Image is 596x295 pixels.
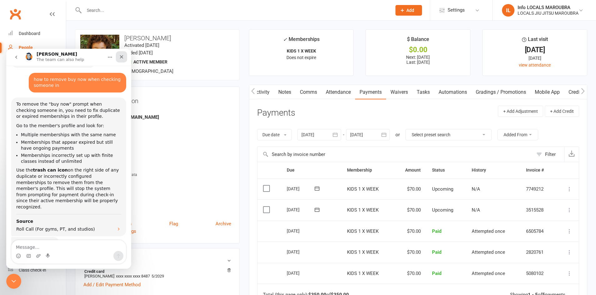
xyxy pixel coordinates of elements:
[19,31,40,36] div: Dashboard
[347,228,379,234] span: KIDS 1 X WEEK
[257,147,533,162] input: Search by invoice number
[124,68,173,74] span: [DEMOGRAPHIC_DATA]
[84,152,231,158] strong: -
[520,221,556,242] td: 6505784
[406,8,414,13] span: Add
[466,162,520,178] th: History
[426,162,466,178] th: Status
[520,263,556,284] td: 5080102
[520,199,556,221] td: 3515528
[286,55,316,60] span: Does not expire
[518,10,579,16] div: LOCALS JIU JITSU MAROUBRA
[82,6,387,15] input: Search...
[394,221,426,242] td: $70.00
[216,220,231,227] a: Archive
[347,186,379,192] span: KIDS 1 X WEEK
[488,47,581,53] div: [DATE]
[133,59,167,64] span: Active member
[472,249,505,255] span: Attempted once
[394,178,426,200] td: $70.00
[83,268,231,279] li: [PERSON_NAME]
[519,62,551,67] a: view attendance
[355,85,386,99] a: Payments
[10,177,115,184] div: Roll Call (For gyms, PT, and studios)
[5,188,53,202] div: Was that helpful?
[10,52,115,71] div: To remove the "buy now" prompt when checking someone in, you need to fix duplicate or expired mem...
[518,5,579,10] div: Info LOCALS MAROUBRA
[15,83,115,89] li: Multiple memberships with the same name
[471,85,530,99] a: Gradings / Promotions
[341,162,394,178] th: Membership
[432,228,441,234] span: Paid
[371,55,464,65] p: Next: [DATE] Last: [DATE]
[448,3,465,17] span: Settings
[83,257,231,263] h3: Wallet
[281,162,341,178] th: Due
[10,177,89,184] span: Roll Call (For gyms, PT, and studios)
[84,177,231,183] strong: -
[5,188,120,216] div: Toby says…
[249,85,274,99] a: Activity
[8,41,66,55] a: People
[116,274,150,278] span: xxxx xxxx xxxx 8487
[124,42,159,48] time: Activated [DATE]
[6,274,21,289] iframe: Intercom live chat
[80,35,119,74] img: image1737152233.png
[296,85,321,99] a: Comms
[10,169,115,176] h3: Source
[20,205,25,210] button: Gif picker
[84,109,231,115] div: Email
[530,85,564,99] a: Mobile App
[84,114,231,120] strong: [EMAIL_ADDRESS][DOMAIN_NAME]
[533,147,564,162] button: Filter
[287,205,315,214] div: [DATE]
[434,85,471,99] a: Automations
[83,95,231,104] h3: Contact information
[84,165,231,170] strong: [DATE]
[321,85,355,99] a: Attendance
[7,6,23,22] a: Clubworx
[347,249,379,255] span: KIDS 1 X WEEK
[151,274,164,278] span: 5/2029
[8,263,66,277] a: Class kiosk mode
[412,85,434,99] a: Tasks
[84,209,231,215] strong: -
[472,186,480,192] span: N/A
[84,122,231,127] div: Mobile Number
[80,35,234,42] h3: [PERSON_NAME]
[497,129,538,140] button: Added From
[19,45,33,50] div: People
[169,220,178,227] a: Flag
[488,55,581,62] div: [DATE]
[432,186,453,192] span: Upcoming
[520,242,556,263] td: 2820761
[347,271,379,276] span: KIDS 1 X WEEK
[287,247,315,257] div: [DATE]
[30,205,35,210] button: Upload attachment
[432,271,441,276] span: Paid
[498,106,543,117] button: + Add Adjustment
[394,162,426,178] th: Amount
[395,5,422,16] button: Add
[84,159,231,165] div: Date of Birth
[502,4,514,17] div: IL
[6,49,131,269] iframe: Intercom live chat
[10,74,115,80] div: Go to the member's profile and look for:
[287,48,316,53] strong: KIDS 1 X WEEK
[472,228,505,234] span: Attempted once
[394,242,426,263] td: $70.00
[10,118,115,161] div: Use the on the right side of any duplicate or incorrectly configured memberships to remove them f...
[84,147,231,153] div: Member Number
[395,131,400,138] div: or
[432,249,441,255] span: Paid
[5,192,120,202] textarea: Message…
[40,205,45,210] button: Start recording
